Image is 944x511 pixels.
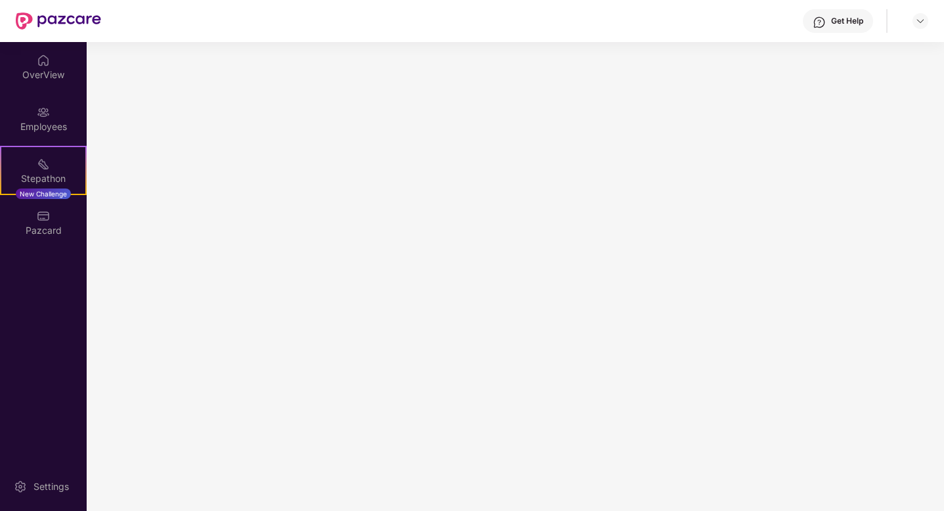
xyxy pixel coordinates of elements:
[16,12,101,30] img: New Pazcare Logo
[14,480,27,493] img: svg+xml;base64,PHN2ZyBpZD0iU2V0dGluZy0yMHgyMCIgeG1sbnM9Imh0dHA6Ly93d3cudzMub3JnLzIwMDAvc3ZnIiB3aW...
[30,480,73,493] div: Settings
[37,158,50,171] img: svg+xml;base64,PHN2ZyB4bWxucz0iaHR0cDovL3d3dy53My5vcmcvMjAwMC9zdmciIHdpZHRoPSIyMSIgaGVpZ2h0PSIyMC...
[37,210,50,223] img: svg+xml;base64,PHN2ZyBpZD0iUGF6Y2FyZCIgeG1sbnM9Imh0dHA6Ly93d3cudzMub3JnLzIwMDAvc3ZnIiB3aWR0aD0iMj...
[915,16,926,26] img: svg+xml;base64,PHN2ZyBpZD0iRHJvcGRvd24tMzJ4MzIiIHhtbG5zPSJodHRwOi8vd3d3LnczLm9yZy8yMDAwL3N2ZyIgd2...
[1,172,85,185] div: Stepathon
[813,16,826,29] img: svg+xml;base64,PHN2ZyBpZD0iSGVscC0zMngzMiIgeG1sbnM9Imh0dHA6Ly93d3cudzMub3JnLzIwMDAvc3ZnIiB3aWR0aD...
[831,16,863,26] div: Get Help
[37,106,50,119] img: svg+xml;base64,PHN2ZyBpZD0iRW1wbG95ZWVzIiB4bWxucz0iaHR0cDovL3d3dy53My5vcmcvMjAwMC9zdmciIHdpZHRoPS...
[16,189,71,199] div: New Challenge
[37,54,50,67] img: svg+xml;base64,PHN2ZyBpZD0iSG9tZSIgeG1sbnM9Imh0dHA6Ly93d3cudzMub3JnLzIwMDAvc3ZnIiB3aWR0aD0iMjAiIG...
